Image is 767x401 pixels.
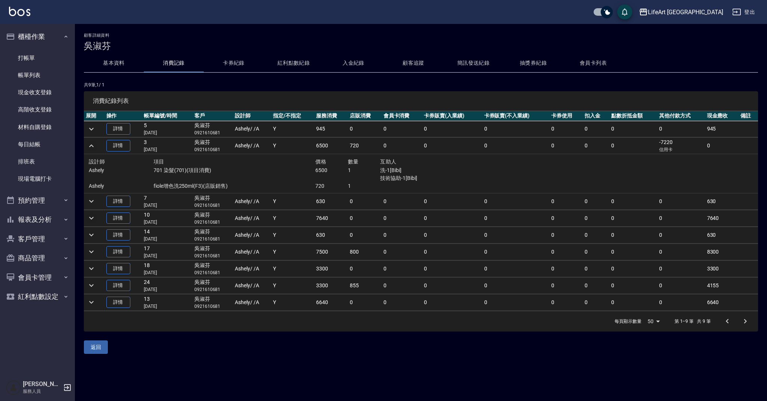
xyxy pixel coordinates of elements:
h2: 顧客詳細資料 [84,33,758,38]
th: 會員卡消費 [382,111,422,121]
p: 0921610681 [194,236,231,242]
div: 50 [645,311,663,331]
td: 吳淑芬 [192,121,233,137]
td: 13 [142,294,192,310]
td: 0 [583,138,609,154]
td: 0 [422,227,482,243]
td: 0 [609,121,657,137]
td: Y [271,210,314,226]
h5: [PERSON_NAME] [23,380,61,388]
td: Y [271,260,314,277]
th: 卡券販賣(入業績) [422,111,482,121]
p: 服務人員 [23,388,61,395]
span: 價格 [315,159,326,165]
a: 打帳單 [3,49,72,67]
td: 0 [609,210,657,226]
h3: 吳淑芬 [84,41,758,51]
a: 詳情 [106,212,130,224]
th: 帳單編號/時間 [142,111,192,121]
td: 0 [348,121,382,137]
a: 現場電腦打卡 [3,170,72,187]
td: 0 [657,193,705,209]
td: 吳淑芬 [192,294,233,310]
a: 詳情 [106,140,130,151]
button: 顧客追蹤 [383,54,443,72]
th: 卡券販賣(不入業績) [482,111,549,121]
p: [DATE] [144,202,190,209]
td: 0 [482,260,549,277]
p: 技術協助-1[Bibi] [380,174,477,182]
a: 帳單列表 [3,67,72,84]
td: 0 [348,193,382,209]
td: 0 [348,227,382,243]
p: 701 染髮(701)(項目消費) [154,166,315,174]
p: [DATE] [144,252,190,259]
td: 0 [549,294,583,310]
td: 3300 [705,260,739,277]
td: 0 [382,210,422,226]
span: 設計師 [89,159,105,165]
td: 0 [382,294,422,310]
td: 0 [348,210,382,226]
th: 操作 [104,111,142,121]
button: 會員卡管理 [3,268,72,287]
td: 0 [422,210,482,226]
td: 0 [482,294,549,310]
p: [DATE] [144,146,190,153]
a: 詳情 [106,297,130,308]
td: 0 [705,138,739,154]
td: 吳淑芬 [192,210,233,226]
div: LifeArt [GEOGRAPHIC_DATA] [648,7,723,17]
img: Logo [9,7,30,16]
button: 預約管理 [3,191,72,210]
button: save [617,4,632,19]
td: 0 [657,227,705,243]
th: 店販消費 [348,111,382,121]
td: 0 [382,193,422,209]
button: 紅利點數紀錄 [264,54,324,72]
td: 0 [609,277,657,294]
a: 詳情 [106,123,130,135]
td: 0 [583,121,609,137]
td: 0 [549,121,583,137]
td: 0 [549,277,583,294]
td: 0 [482,244,549,260]
p: [DATE] [144,219,190,226]
button: expand row [86,263,97,274]
td: 0 [657,121,705,137]
button: 報表及分析 [3,210,72,229]
td: 0 [382,138,422,154]
p: 1 [348,182,380,190]
th: 扣入金 [583,111,609,121]
button: 客戶管理 [3,229,72,249]
button: expand row [86,280,97,291]
button: expand row [86,212,97,224]
td: Y [271,227,314,243]
button: 登出 [729,5,758,19]
td: 3300 [314,260,348,277]
td: 800 [348,244,382,260]
p: 信用卡 [659,146,703,153]
td: 0 [583,227,609,243]
th: 指定/不指定 [271,111,314,121]
td: Y [271,193,314,209]
button: expand row [86,297,97,308]
span: 項目 [154,159,164,165]
button: expand row [86,246,97,257]
button: expand row [86,229,97,241]
button: 入金紀錄 [324,54,383,72]
td: 630 [314,193,348,209]
button: LifeArt [GEOGRAPHIC_DATA] [636,4,726,20]
p: [DATE] [144,269,190,276]
td: 945 [314,121,348,137]
td: 945 [705,121,739,137]
td: 18 [142,260,192,277]
button: expand row [86,140,97,151]
td: Y [271,244,314,260]
p: Ashely [89,182,154,190]
a: 每日結帳 [3,136,72,153]
button: 消費記錄 [144,54,204,72]
td: 0 [382,277,422,294]
button: 簡訊發送紀錄 [443,54,503,72]
td: 7640 [314,210,348,226]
